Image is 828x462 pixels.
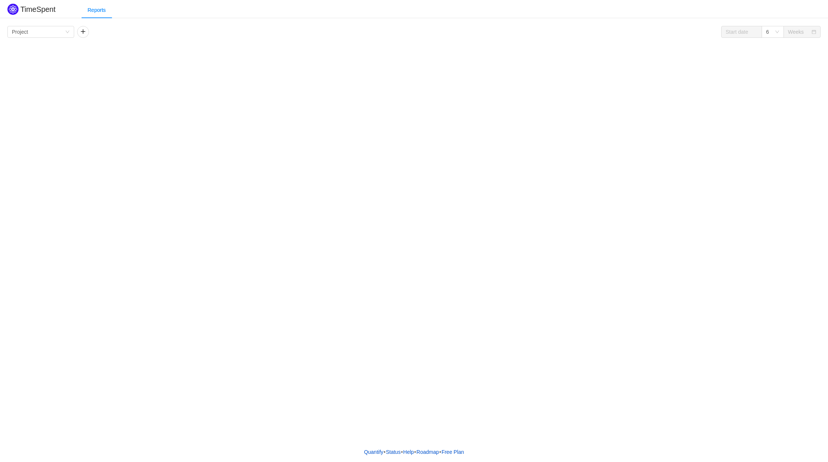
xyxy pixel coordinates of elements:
[7,4,19,15] img: Quantify logo
[439,449,441,455] span: •
[775,30,779,35] i: icon: down
[401,449,403,455] span: •
[721,26,762,38] input: Start date
[766,26,769,37] div: 6
[77,26,89,38] button: icon: plus
[384,449,386,455] span: •
[812,30,816,35] i: icon: calendar
[82,2,112,19] div: Reports
[441,446,465,458] button: Free Plan
[414,449,416,455] span: •
[386,446,401,458] a: Status
[12,26,28,37] div: Project
[403,446,414,458] a: Help
[20,5,56,13] h2: TimeSpent
[788,26,804,37] div: Weeks
[364,446,384,458] a: Quantify
[65,30,70,35] i: icon: down
[416,446,439,458] a: Roadmap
